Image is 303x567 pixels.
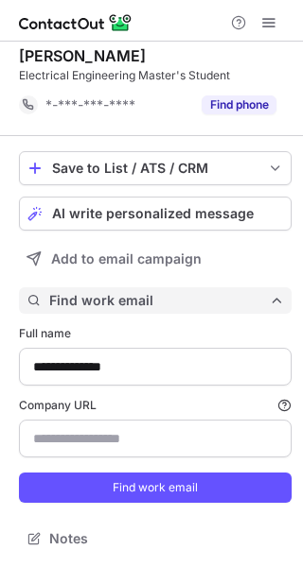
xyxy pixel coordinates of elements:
[51,251,202,266] span: Add to email campaign
[19,67,292,84] div: Electrical Engineering Master's Student
[19,11,133,34] img: ContactOut v5.3.10
[19,325,292,342] label: Full name
[49,292,269,309] span: Find work email
[49,530,284,547] span: Notes
[19,287,292,314] button: Find work email
[52,206,254,221] span: AI write personalized message
[202,95,276,114] button: Reveal Button
[19,472,292,503] button: Find work email
[19,242,292,276] button: Add to email campaign
[19,397,292,414] label: Company URL
[52,161,258,176] div: Save to List / ATS / CRM
[19,525,292,552] button: Notes
[19,151,292,185] button: save-profile-one-click
[19,46,146,65] div: [PERSON_NAME]
[19,197,292,231] button: AI write personalized message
